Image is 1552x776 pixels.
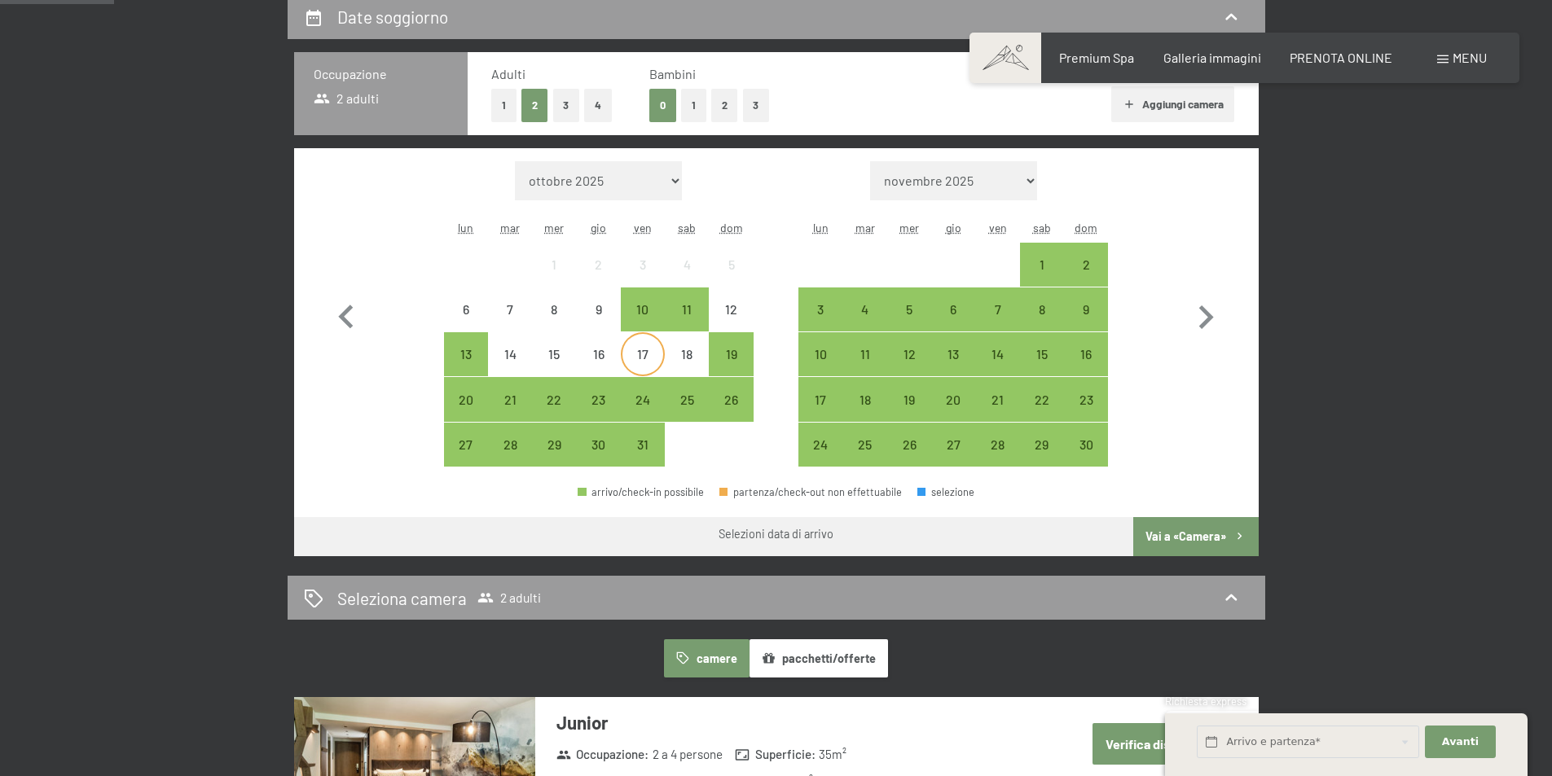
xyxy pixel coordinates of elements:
div: arrivo/check-in non effettuabile [665,243,709,287]
span: Avanti [1442,734,1479,749]
button: Mese successivo [1182,161,1229,467]
div: Sat Oct 18 2025 [665,332,709,376]
div: arrivo/check-in possibile [1020,332,1064,376]
div: Sat Nov 22 2025 [1020,377,1064,421]
div: Fri Nov 07 2025 [975,287,1019,331]
div: arrivo/check-in possibile [843,287,887,331]
div: 30 [578,438,619,479]
div: Tue Nov 04 2025 [843,287,887,331]
div: Thu Oct 09 2025 [577,287,621,331]
div: 2 [1066,258,1106,299]
div: arrivo/check-in non effettuabile [532,287,576,331]
div: Fri Nov 28 2025 [975,423,1019,467]
div: Mon Nov 10 2025 [798,332,842,376]
div: Tue Oct 21 2025 [488,377,532,421]
div: 4 [666,258,707,299]
div: 25 [845,438,886,479]
div: 24 [800,438,841,479]
button: 2 [711,89,738,122]
div: 3 [800,303,841,344]
div: arrivo/check-in possibile [931,332,975,376]
strong: Occupazione : [556,746,649,763]
div: Thu Nov 20 2025 [931,377,975,421]
div: arrivo/check-in possibile [665,287,709,331]
div: Mon Oct 20 2025 [444,377,488,421]
div: arrivo/check-in non effettuabile [709,243,753,287]
div: arrivo/check-in possibile [1020,243,1064,287]
h3: Occupazione [314,65,448,83]
div: 12 [889,348,930,388]
abbr: mercoledì [544,221,564,235]
div: arrivo/check-in possibile [488,377,532,421]
div: 24 [622,393,663,434]
div: arrivo/check-in possibile [665,377,709,421]
div: arrivo/check-in non effettuabile [532,332,576,376]
div: arrivo/check-in non effettuabile [577,287,621,331]
div: arrivo/check-in possibile [843,423,887,467]
button: Mese precedente [323,161,370,467]
span: Richiesta express [1165,695,1246,708]
div: Tue Oct 28 2025 [488,423,532,467]
div: 5 [710,258,751,299]
div: Sun Oct 19 2025 [709,332,753,376]
div: arrivo/check-in possibile [444,377,488,421]
div: Sun Oct 26 2025 [709,377,753,421]
div: 19 [889,393,930,434]
div: arrivo/check-in possibile [621,377,665,421]
div: 23 [1066,393,1106,434]
div: partenza/check-out non effettuabile [719,487,902,498]
div: arrivo/check-in possibile [1064,423,1108,467]
h3: Junior [556,710,1041,735]
button: 3 [553,89,580,122]
div: Sun Nov 23 2025 [1064,377,1108,421]
div: arrivo/check-in non effettuabile [621,332,665,376]
div: arrivo/check-in possibile [488,423,532,467]
div: Sun Nov 02 2025 [1064,243,1108,287]
div: arrivo/check-in non effettuabile [444,287,488,331]
div: 21 [977,393,1018,434]
div: Fri Nov 21 2025 [975,377,1019,421]
abbr: lunedì [813,221,829,235]
div: arrivo/check-in possibile [709,332,753,376]
div: 26 [710,393,751,434]
div: arrivo/check-in possibile [975,377,1019,421]
div: Sat Nov 29 2025 [1020,423,1064,467]
div: 26 [889,438,930,479]
div: 9 [578,303,619,344]
div: 6 [446,303,486,344]
div: 20 [446,393,486,434]
div: 18 [666,348,707,388]
button: pacchetti/offerte [750,639,888,677]
div: Sat Oct 11 2025 [665,287,709,331]
div: Fri Oct 24 2025 [621,377,665,421]
div: Mon Nov 03 2025 [798,287,842,331]
div: arrivo/check-in possibile [578,487,704,498]
div: Thu Nov 13 2025 [931,332,975,376]
div: Wed Oct 01 2025 [532,243,576,287]
div: Wed Nov 12 2025 [887,332,931,376]
div: 23 [578,393,619,434]
div: 30 [1066,438,1106,479]
div: 15 [1022,348,1062,388]
div: Sun Nov 30 2025 [1064,423,1108,467]
abbr: giovedì [591,221,606,235]
div: arrivo/check-in possibile [931,377,975,421]
div: 22 [1022,393,1062,434]
button: 1 [491,89,517,122]
div: 2 [578,258,619,299]
div: 28 [490,438,530,479]
div: Tue Oct 14 2025 [488,332,532,376]
abbr: venerdì [989,221,1007,235]
a: Galleria immagini [1163,50,1261,65]
div: 31 [622,438,663,479]
span: 2 adulti [314,90,380,107]
div: 20 [933,393,974,434]
div: 22 [534,393,574,434]
div: 29 [534,438,574,479]
div: arrivo/check-in possibile [843,377,887,421]
div: Wed Oct 22 2025 [532,377,576,421]
div: arrivo/check-in non effettuabile [488,287,532,331]
div: arrivo/check-in possibile [798,287,842,331]
div: 7 [490,303,530,344]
